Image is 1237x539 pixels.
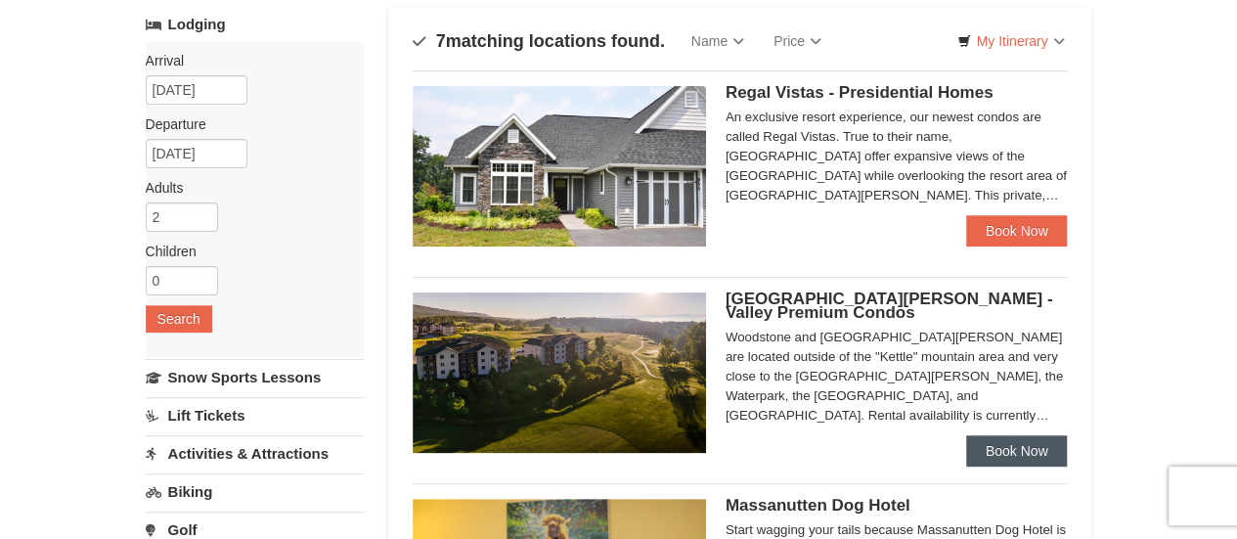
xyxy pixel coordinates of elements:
label: Adults [146,178,349,198]
div: Woodstone and [GEOGRAPHIC_DATA][PERSON_NAME] are located outside of the "Kettle" mountain area an... [726,328,1068,426]
a: Lift Tickets [146,397,364,433]
button: Search [146,305,212,333]
a: Lodging [146,7,364,42]
h4: matching locations found. [413,31,665,51]
a: Book Now [966,435,1068,467]
span: [GEOGRAPHIC_DATA][PERSON_NAME] - Valley Premium Condos [726,290,1053,322]
div: An exclusive resort experience, our newest condos are called Regal Vistas. True to their name, [G... [726,108,1068,205]
label: Children [146,242,349,261]
label: Arrival [146,51,349,70]
a: Name [677,22,759,61]
a: Book Now [966,215,1068,247]
img: 19218991-1-902409a9.jpg [413,86,706,247]
img: 19219041-4-ec11c166.jpg [413,292,706,453]
span: Massanutten Dog Hotel [726,496,910,515]
span: 7 [436,31,446,51]
a: My Itinerary [945,26,1077,56]
a: Price [759,22,836,61]
label: Departure [146,114,349,134]
span: Regal Vistas - Presidential Homes [726,83,994,102]
a: Biking [146,473,364,510]
a: Activities & Attractions [146,435,364,472]
a: Snow Sports Lessons [146,359,364,395]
